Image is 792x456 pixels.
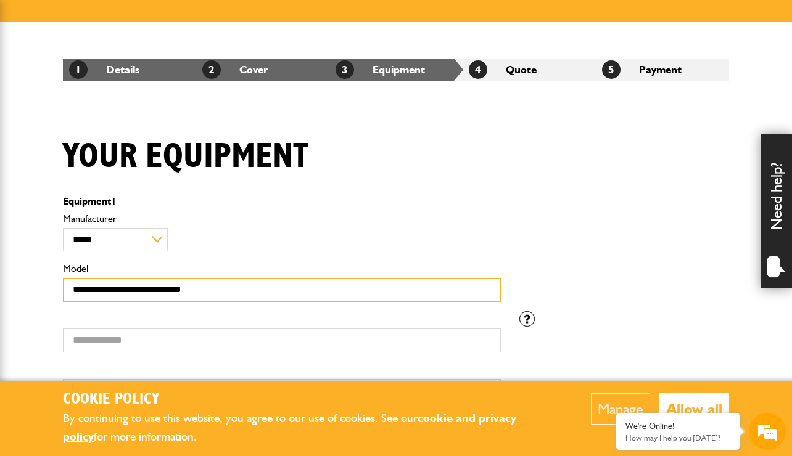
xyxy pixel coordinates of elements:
[69,63,139,76] a: 1Details
[69,60,88,79] span: 1
[16,114,225,141] input: Enter your last name
[336,60,354,79] span: 3
[596,59,729,81] li: Payment
[602,60,621,79] span: 5
[63,264,501,274] label: Model
[202,60,221,79] span: 2
[625,433,730,442] p: How may I help you today?
[63,390,553,409] h2: Cookie Policy
[16,150,225,177] input: Enter your email address
[761,134,792,288] div: Need help?
[16,223,225,348] textarea: Type your message and hit 'Enter'
[329,59,463,81] li: Equipment
[16,187,225,214] input: Enter your phone number
[202,6,232,36] div: Minimize live chat window
[21,68,52,86] img: d_20077148190_company_1631870298795_20077148190
[659,393,729,425] button: Allow all
[463,59,596,81] li: Quote
[625,421,730,431] div: We're Online!
[168,359,224,375] em: Start Chat
[63,214,501,224] label: Manufacturer
[111,195,117,207] span: 1
[63,136,308,177] h1: Your equipment
[64,69,207,85] div: Chat with us now
[591,393,650,425] button: Manage
[63,409,553,447] p: By continuing to use this website, you agree to our use of cookies. See our for more information.
[469,60,487,79] span: 4
[202,63,268,76] a: 2Cover
[63,197,501,206] p: Equipment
